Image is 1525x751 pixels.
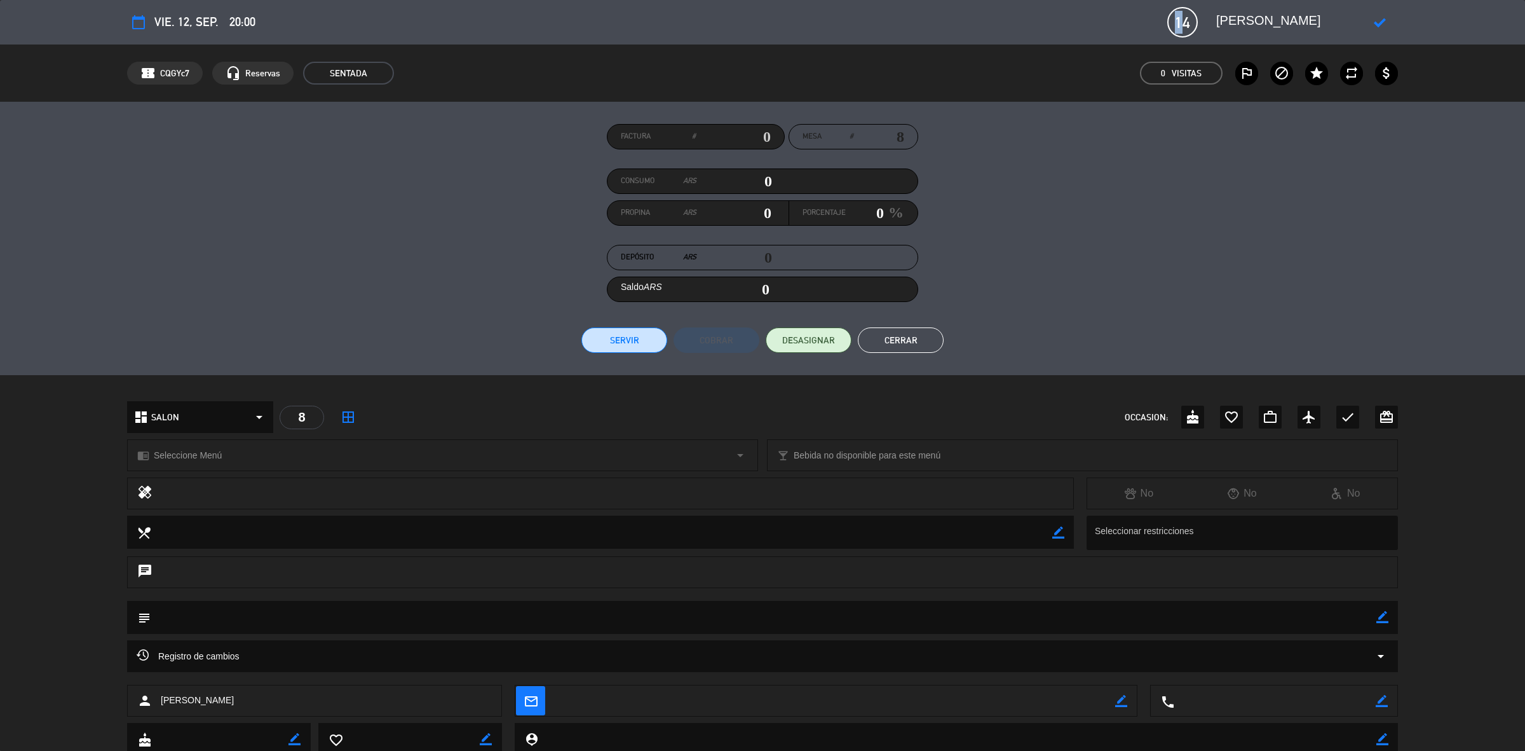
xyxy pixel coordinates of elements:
div: No [1087,485,1191,502]
i: airplanemode_active [1301,410,1317,425]
span: Registro de cambios [137,649,240,664]
span: Reservas [245,66,280,81]
label: Consumo [621,175,696,188]
span: vie. 12, sep. [154,12,219,32]
input: 0 [696,127,771,146]
span: 14 [1167,7,1198,38]
i: mail_outline [524,694,538,708]
label: Porcentaje [803,207,846,219]
i: cake [137,733,151,747]
span: Seleccione Menú [154,448,222,463]
em: ARS [683,251,696,264]
i: favorite_border [329,733,342,747]
i: headset_mic [226,65,241,81]
i: local_bar [777,450,789,462]
i: border_color [1115,695,1127,707]
em: # [692,130,696,143]
div: No [1191,485,1294,502]
i: check [1340,410,1355,425]
em: ARS [644,282,662,292]
i: block [1274,65,1289,81]
button: Cobrar [674,327,759,353]
i: star [1309,65,1324,81]
div: No [1294,485,1397,502]
span: 0 [1161,66,1165,81]
i: person_pin [524,732,538,746]
span: Mesa [803,130,822,143]
em: ARS [683,175,696,188]
button: DESASIGNAR [766,327,851,353]
i: border_color [1052,527,1064,539]
i: card_giftcard [1379,410,1394,425]
em: Visitas [1172,66,1202,81]
span: SALON [151,410,179,425]
i: local_dining [137,525,151,539]
i: work_outline [1263,410,1278,425]
em: % [884,200,904,225]
i: chrome_reader_mode [137,450,149,462]
i: calendar_today [131,15,146,30]
input: number [853,127,904,146]
i: border_color [480,733,492,745]
i: border_color [1376,733,1388,745]
i: subject [137,610,151,624]
i: person [137,693,152,708]
em: ARS [683,207,696,219]
label: Saldo [621,280,662,294]
i: border_all [341,410,356,425]
i: border_color [1376,695,1388,707]
i: dashboard [133,410,149,425]
em: # [850,130,853,143]
span: SENTADA [303,62,394,85]
i: chat [137,563,152,581]
i: attach_money [1379,65,1394,81]
i: outlined_flag [1239,65,1254,81]
label: Depósito [621,251,696,264]
span: confirmation_number [140,65,156,81]
span: [PERSON_NAME] [161,693,234,708]
i: local_phone [1160,694,1174,708]
input: 0 [696,172,772,191]
span: OCCASION: [1125,410,1168,425]
button: Servir [581,327,667,353]
i: arrow_drop_down [1373,649,1388,664]
div: 8 [280,406,324,429]
button: Cerrar [858,327,944,353]
span: 20:00 [229,12,255,32]
i: arrow_drop_down [733,448,748,463]
i: healing [137,485,152,502]
i: cake [1185,410,1200,425]
i: favorite_border [1224,410,1239,425]
i: repeat [1344,65,1359,81]
label: Propina [621,207,696,219]
button: calendar_today [127,11,150,34]
span: DESASIGNAR [782,334,835,347]
label: Factura [621,130,696,143]
span: CQGYc7 [160,66,189,81]
span: Bebida no disponible para este menú [794,448,940,463]
input: 0 [696,203,772,223]
i: border_color [1376,611,1388,623]
i: arrow_drop_down [252,410,267,425]
input: 0 [846,203,884,223]
i: border_color [288,733,301,745]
